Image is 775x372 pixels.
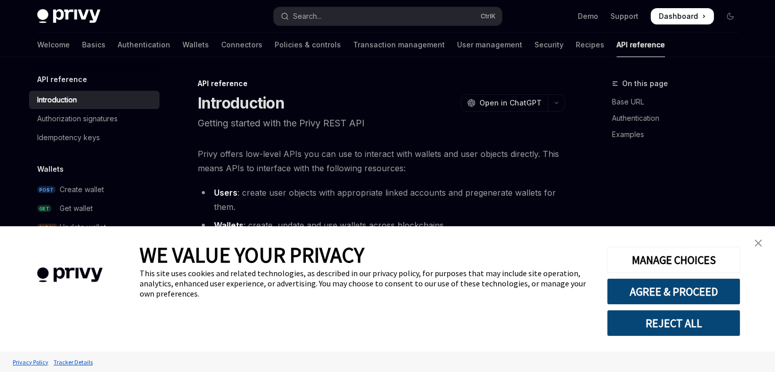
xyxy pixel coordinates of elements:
img: close banner [755,240,762,247]
li: : create user objects with appropriate linked accounts and pregenerate wallets for them. [198,185,565,214]
span: Ctrl K [480,12,496,20]
a: Privacy Policy [10,353,51,371]
a: Basics [82,33,105,57]
span: PATCH [37,224,58,231]
h1: Introduction [198,94,284,112]
span: Open in ChatGPT [479,98,542,108]
button: Open search [274,7,502,25]
h5: Wallets [37,163,64,175]
a: Support [610,11,638,21]
span: Privy offers low-level APIs you can use to interact with wallets and user objects directly. This ... [198,147,565,175]
a: close banner [748,233,768,253]
span: WE VALUE YOUR PRIVACY [140,242,364,268]
div: Update wallet [60,221,106,233]
button: Open in ChatGPT [461,94,548,112]
strong: Users [214,188,237,198]
div: Introduction [37,94,77,106]
a: API reference [617,33,665,57]
img: company logo [15,253,124,297]
a: Welcome [37,33,70,57]
a: Connectors [221,33,262,57]
a: Dashboard [651,8,714,24]
strong: Wallets [214,220,244,230]
img: dark logo [37,9,100,23]
a: Wallets [182,33,209,57]
div: API reference [198,78,565,89]
p: Getting started with the Privy REST API [198,116,565,130]
a: Security [535,33,564,57]
a: Authentication [118,33,170,57]
a: Tracker Details [51,353,95,371]
span: Dashboard [659,11,698,21]
a: Examples [612,126,746,143]
span: POST [37,186,56,194]
a: GETGet wallet [29,199,159,218]
a: Authorization signatures [29,110,159,128]
a: Transaction management [353,33,445,57]
div: This site uses cookies and related technologies, as described in our privacy policy, for purposes... [140,268,592,299]
div: Search... [293,10,322,22]
div: Authorization signatures [37,113,118,125]
li: : create, update and use wallets across blockchains. [198,218,565,232]
button: Toggle dark mode [722,8,738,24]
a: Authentication [612,110,746,126]
button: MANAGE CHOICES [607,247,740,273]
a: Policies & controls [275,33,341,57]
div: Idempotency keys [37,131,100,144]
div: Get wallet [60,202,93,215]
button: REJECT ALL [607,310,740,336]
a: Demo [578,11,598,21]
span: On this page [622,77,668,90]
a: Recipes [576,33,604,57]
a: Base URL [612,94,746,110]
h5: API reference [37,73,87,86]
button: AGREE & PROCEED [607,278,740,305]
a: PATCHUpdate wallet [29,218,159,236]
div: Create wallet [60,183,104,196]
a: Introduction [29,91,159,109]
a: User management [457,33,522,57]
a: Idempotency keys [29,128,159,147]
span: GET [37,205,51,212]
a: POSTCreate wallet [29,180,159,199]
